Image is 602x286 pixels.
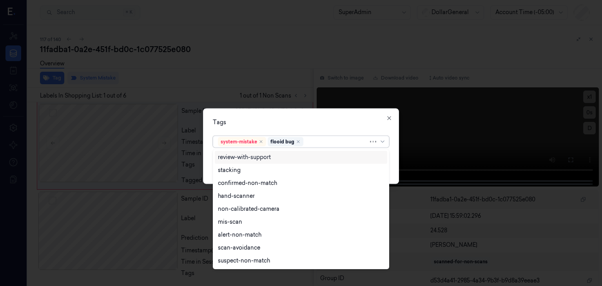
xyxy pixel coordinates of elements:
[270,138,294,145] div: flooid bug
[218,179,277,187] div: confirmed-non-match
[218,231,261,239] div: alert-non-match
[213,118,389,127] div: Tags
[259,139,263,144] div: Remove ,system-mistake
[218,166,241,174] div: stacking
[218,218,242,226] div: mis-scan
[218,257,270,265] div: suspect-non-match
[218,153,271,161] div: review-with-support
[218,244,260,252] div: scan-avoidance
[218,205,279,213] div: non-calibrated-camera
[296,139,301,144] div: Remove ,flooid bug
[218,192,255,200] div: hand-scanner
[221,138,257,145] div: system-mistake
